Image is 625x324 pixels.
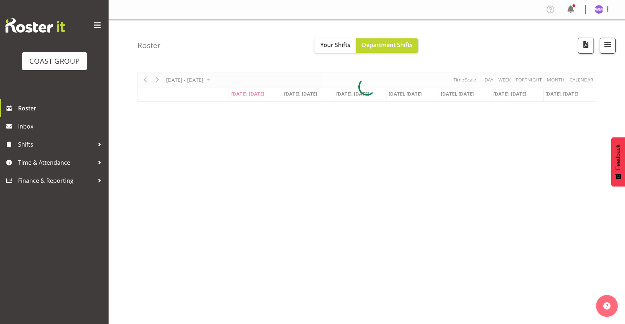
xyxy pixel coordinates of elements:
div: COAST GROUP [29,56,80,67]
span: Department Shifts [362,41,413,49]
span: Finance & Reporting [18,175,94,186]
span: Inbox [18,121,105,132]
span: Your Shifts [320,41,350,49]
h4: Roster [138,41,161,50]
button: Feedback - Show survey [611,137,625,186]
button: Department Shifts [356,38,418,53]
span: Shifts [18,139,94,150]
span: Roster [18,103,105,114]
button: Your Shifts [314,38,356,53]
img: Rosterit website logo [5,18,65,33]
span: Time & Attendance [18,157,94,168]
button: Filter Shifts [600,38,616,54]
button: Download a PDF of the roster according to the set date range. [578,38,594,54]
img: wendy-moyes1131.jpg [595,5,603,14]
span: Feedback [615,144,621,170]
img: help-xxl-2.png [603,302,611,310]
